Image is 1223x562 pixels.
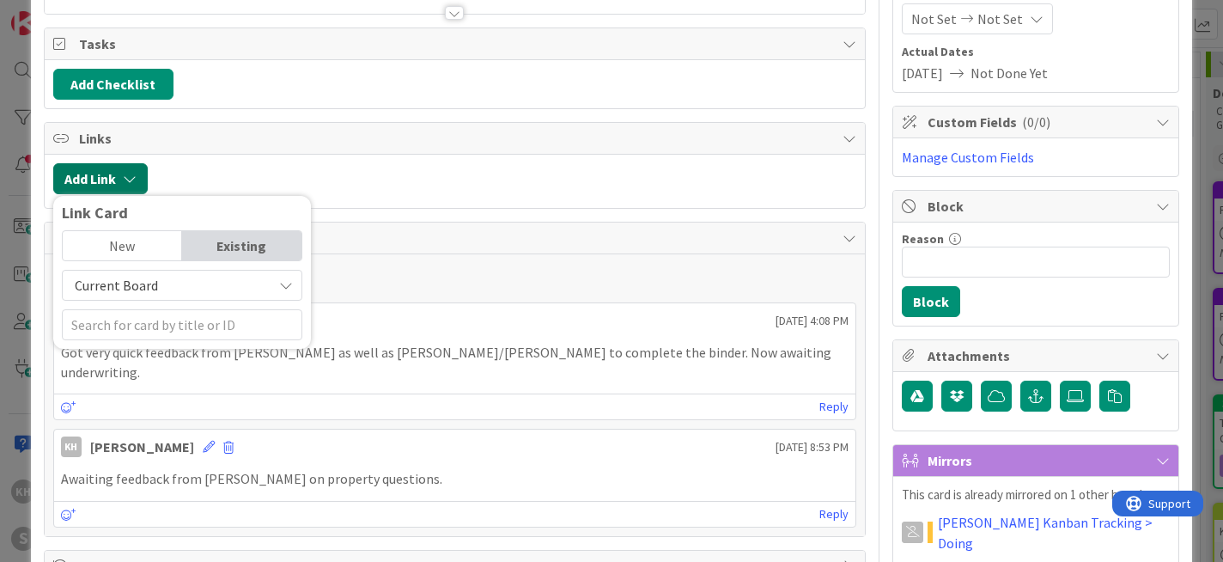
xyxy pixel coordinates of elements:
button: Add Link [53,163,148,194]
span: ( 0/0 ) [1022,113,1050,131]
span: [DATE] 4:08 PM [776,312,849,330]
span: Tasks [79,34,835,54]
span: Not Set [977,9,1023,29]
div: KH [61,437,82,457]
p: Awaiting feedback from [PERSON_NAME] on property questions. [61,469,849,489]
a: Reply [819,396,849,418]
span: Links [79,128,835,149]
div: New [63,231,182,260]
span: [DATE] 8:53 PM [776,438,849,456]
span: Attachments [928,345,1147,366]
a: [PERSON_NAME] Kanban Tracking > Doing [938,512,1170,553]
span: Block [928,196,1147,217]
span: Actual Dates [902,43,1170,61]
span: Not Done Yet [970,63,1048,83]
span: Not Set [911,9,957,29]
div: [PERSON_NAME] [90,437,194,457]
a: Reply [819,504,849,525]
p: Got very quick feedback from [PERSON_NAME] as well as [PERSON_NAME]/[PERSON_NAME] to complete the... [61,343,849,382]
span: Current Board [75,277,158,294]
a: Manage Custom Fields [902,149,1034,166]
div: Link Card [62,205,302,222]
p: This card is already mirrored on 1 other board. [902,486,1170,505]
span: Mirrors [928,450,1147,471]
label: Reason [902,231,944,247]
input: Search for card by title or ID [62,309,302,340]
div: Existing [182,231,301,260]
span: Comments [79,228,835,248]
span: Support [36,3,78,23]
button: Add Checklist [53,69,173,100]
span: [DATE] [902,63,943,83]
button: Block [902,286,960,317]
span: Custom Fields [928,112,1147,132]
